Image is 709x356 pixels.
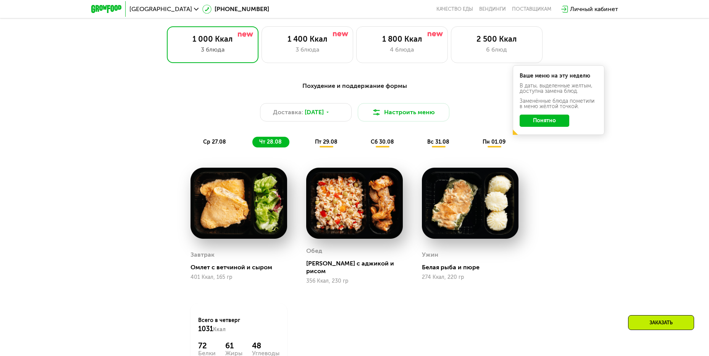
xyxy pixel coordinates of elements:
span: [GEOGRAPHIC_DATA] [129,6,192,12]
div: 2 500 Ккал [459,34,535,44]
span: Ккал [213,326,226,333]
div: 6 блюд [459,45,535,54]
div: Завтрак [191,249,215,261]
span: сб 30.08 [371,139,394,145]
div: Ужин [422,249,438,261]
div: 1 800 Ккал [364,34,440,44]
div: 401 Ккал, 165 гр [191,274,287,280]
div: В даты, выделенные желтым, доступна замена блюд. [520,83,598,94]
div: 274 Ккал, 220 гр [422,274,518,280]
div: поставщикам [512,6,551,12]
div: Заказать [628,315,694,330]
div: 1 000 Ккал [175,34,250,44]
div: 3 блюда [270,45,345,54]
a: Качество еды [436,6,473,12]
span: 1031 [198,325,213,333]
div: Заменённые блюда пометили в меню жёлтой точкой. [520,99,598,109]
div: Белая рыба и пюре [422,264,525,271]
span: чт 28.08 [259,139,282,145]
div: Похудение и поддержание формы [129,81,581,91]
div: Омлет с ветчиной и сыром [191,264,293,271]
div: 72 [198,341,216,350]
div: 48 [252,341,279,350]
a: [PHONE_NUMBER] [202,5,269,14]
button: Настроить меню [358,103,449,121]
div: Всего в четверг [198,317,279,333]
button: Понятно [520,115,569,127]
div: Личный кабинет [570,5,618,14]
div: 61 [225,341,242,350]
div: 1 400 Ккал [270,34,345,44]
a: Вендинги [479,6,506,12]
div: Ваше меню на эту неделю [520,73,598,79]
span: пн 01.09 [483,139,506,145]
span: ср 27.08 [203,139,226,145]
span: вс 31.08 [427,139,449,145]
div: Обед [306,245,322,257]
div: [PERSON_NAME] с аджикой и рисом [306,260,409,275]
div: 3 блюда [175,45,250,54]
div: 356 Ккал, 230 гр [306,278,403,284]
div: 4 блюда [364,45,440,54]
span: [DATE] [305,108,324,117]
span: пт 29.08 [315,139,338,145]
span: Доставка: [273,108,303,117]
